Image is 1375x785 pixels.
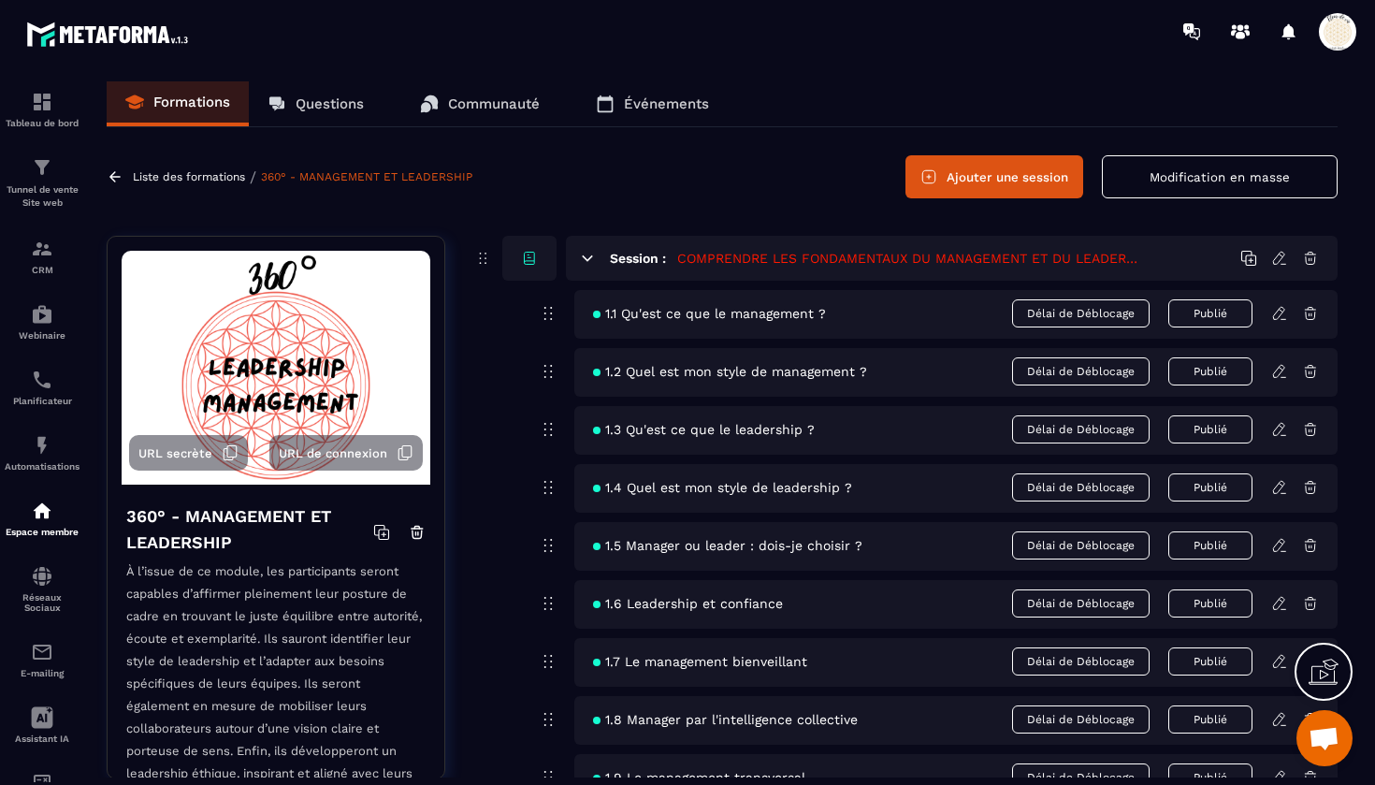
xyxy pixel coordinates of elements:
button: Publié [1168,705,1252,734]
h5: COMPRENDRE LES FONDAMENTAUX DU MANAGEMENT ET DU LEADERSHIP EN [DEMOGRAPHIC_DATA] [677,249,1145,268]
img: automations [31,434,53,457]
img: background [122,251,430,485]
button: URL de connexion [269,435,423,471]
p: Réseaux Sociaux [5,592,80,613]
p: E-mailing [5,668,80,678]
a: formationformationTunnel de vente Site web [5,142,80,224]
span: Délai de Déblocage [1012,531,1150,560]
span: Délai de Déblocage [1012,473,1150,502]
a: Assistant IA [5,692,80,758]
button: Publié [1168,415,1252,443]
span: Délai de Déblocage [1012,299,1150,327]
button: Publié [1168,299,1252,327]
span: URL secrète [138,446,212,460]
img: social-network [31,565,53,588]
span: / [250,168,256,186]
img: formation [31,156,53,179]
button: Modification en masse [1102,155,1338,198]
a: automationsautomationsAutomatisations [5,420,80,486]
a: Liste des formations [133,170,245,183]
p: Automatisations [5,461,80,472]
a: Communauté [401,81,558,126]
button: Publié [1168,589,1252,618]
span: Délai de Déblocage [1012,705,1150,734]
span: 1.9 Le management transversal [593,770,805,785]
a: 360° - MANAGEMENT ET LEADERSHIP [261,170,472,183]
p: Espace membre [5,527,80,537]
button: Publié [1168,647,1252,676]
span: 1.1 Qu'est ce que le management ? [593,306,826,321]
p: CRM [5,265,80,275]
a: formationformationCRM [5,224,80,289]
a: emailemailE-mailing [5,627,80,692]
a: Formations [107,81,249,126]
span: 1.3 Qu'est ce que le leadership ? [593,422,815,437]
div: Ouvrir le chat [1296,710,1353,766]
button: Publié [1168,357,1252,385]
a: schedulerschedulerPlanificateur [5,355,80,420]
img: formation [31,238,53,260]
span: 1.7 Le management bienveillant [593,654,807,669]
span: 1.6 Leadership et confiance [593,596,783,611]
a: automationsautomationsEspace membre [5,486,80,551]
span: Délai de Déblocage [1012,415,1150,443]
button: URL secrète [129,435,248,471]
span: Délai de Déblocage [1012,647,1150,676]
span: 1.5 Manager ou leader : dois-je choisir ? [593,538,862,553]
a: formationformationTableau de bord [5,77,80,142]
p: Assistant IA [5,734,80,744]
p: Planificateur [5,396,80,406]
span: 1.8 Manager par l'intelligence collective [593,712,858,727]
span: 1.2 Quel est mon style de management ? [593,364,867,379]
img: formation [31,91,53,113]
span: Délai de Déblocage [1012,589,1150,618]
button: Publié [1168,531,1252,560]
span: 1.4 Quel est mon style de leadership ? [593,480,852,495]
h4: 360° - MANAGEMENT ET LEADERSHIP [126,503,373,556]
p: Formations [153,94,230,110]
img: scheduler [31,369,53,391]
a: Questions [249,81,383,126]
p: Tableau de bord [5,118,80,128]
button: Publié [1168,473,1252,502]
p: Communauté [448,95,540,112]
a: Événements [577,81,728,126]
a: automationsautomationsWebinaire [5,289,80,355]
h6: Session : [610,251,666,266]
a: social-networksocial-networkRéseaux Sociaux [5,551,80,627]
img: automations [31,303,53,326]
p: Tunnel de vente Site web [5,183,80,210]
p: Webinaire [5,330,80,341]
p: Événements [624,95,709,112]
span: URL de connexion [279,446,387,460]
button: Ajouter une session [905,155,1083,198]
img: automations [31,500,53,522]
span: Délai de Déblocage [1012,357,1150,385]
img: logo [26,17,195,51]
img: email [31,641,53,663]
p: Questions [296,95,364,112]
